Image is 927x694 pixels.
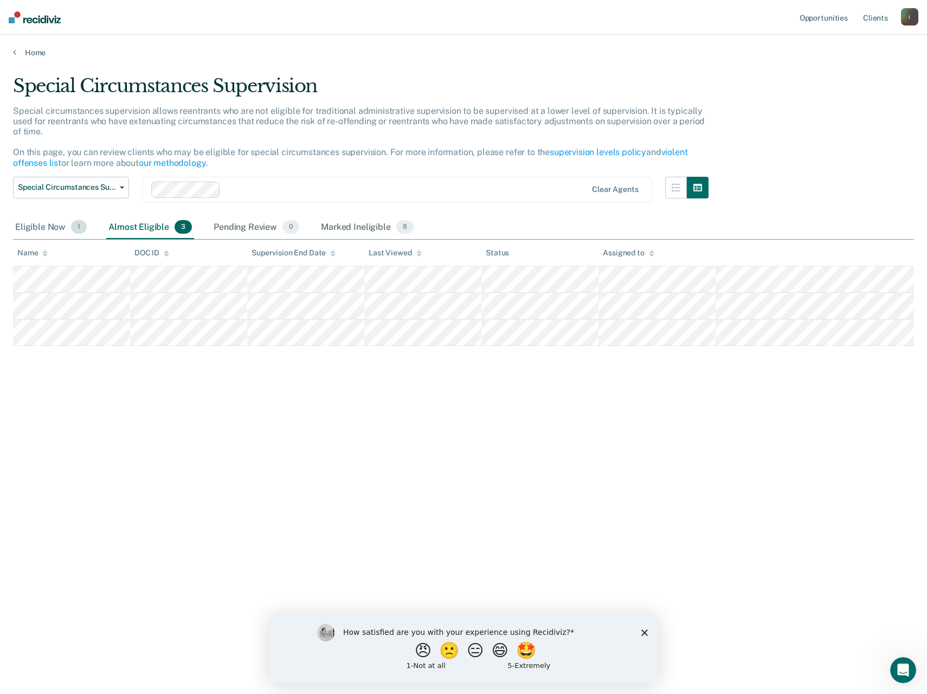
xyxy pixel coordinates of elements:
[13,106,705,168] p: Special circumstances supervision allows reentrants who are not eligible for traditional administ...
[18,183,115,192] span: Special Circumstances Supervision
[13,147,688,168] a: violent offenses list
[592,185,638,194] div: Clear agents
[603,248,654,258] div: Assigned to
[17,248,48,258] div: Name
[71,220,87,234] span: 1
[319,216,416,240] div: Marked Ineligible8
[369,248,421,258] div: Last Viewed
[9,11,61,23] img: Recidiviz
[175,220,192,234] span: 3
[211,216,301,240] div: Pending Review0
[13,75,709,106] div: Special Circumstances Supervision
[139,158,206,168] a: our methodology
[890,657,916,683] iframe: Intercom live chat
[106,216,194,240] div: Almost Eligible3
[269,613,658,683] iframe: Survey by Kim from Recidiviz
[396,220,414,234] span: 8
[252,248,336,258] div: Supervision End Date
[550,147,646,157] a: supervision levels policy
[134,248,169,258] div: DOC ID
[13,216,89,240] div: Eligible Now1
[13,177,129,198] button: Special Circumstances Supervision
[901,8,918,25] button: i
[13,48,914,57] a: Home
[282,220,299,234] span: 0
[486,248,509,258] div: Status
